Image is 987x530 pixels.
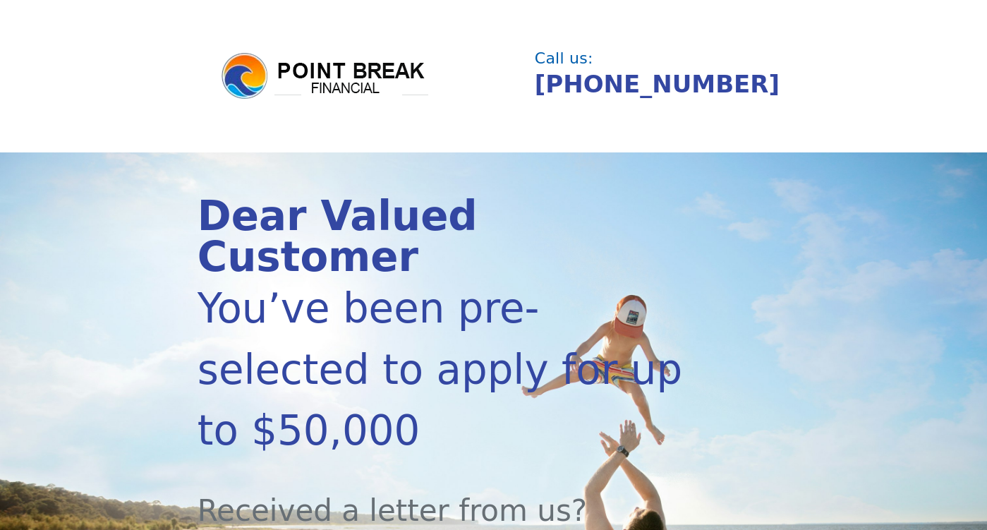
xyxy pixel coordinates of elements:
[535,51,782,66] div: Call us:
[198,196,701,278] div: Dear Valued Customer
[198,278,701,462] div: You’ve been pre-selected to apply for up to $50,000
[535,70,780,98] a: [PHONE_NUMBER]
[219,51,431,102] img: logo.png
